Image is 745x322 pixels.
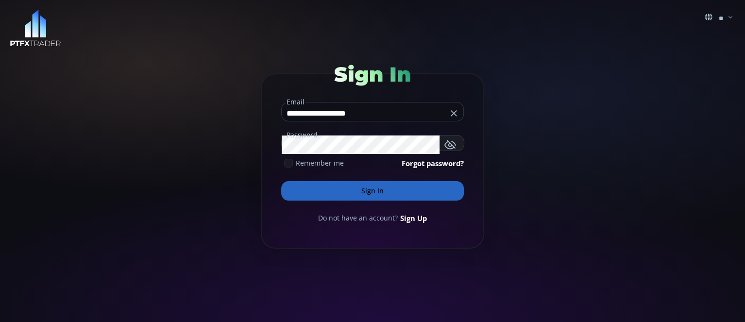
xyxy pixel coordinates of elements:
img: LOGO [10,10,61,47]
div: Do not have an account? [281,213,464,223]
button: Sign In [281,181,464,201]
span: Sign In [334,62,411,87]
a: Forgot password? [402,158,464,169]
span: Remember me [296,158,344,168]
a: Sign Up [400,213,427,223]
